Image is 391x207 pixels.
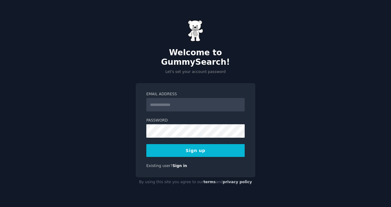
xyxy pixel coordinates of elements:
[146,118,245,123] label: Password
[146,92,245,97] label: Email Address
[146,144,245,157] button: Sign up
[203,180,216,184] a: terms
[188,20,203,42] img: Gummy Bear
[136,177,255,187] div: By using this site you agree to our and
[173,164,187,168] a: Sign in
[223,180,252,184] a: privacy policy
[136,48,255,67] h2: Welcome to GummySearch!
[146,164,173,168] span: Existing user?
[136,69,255,75] p: Let's set your account password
